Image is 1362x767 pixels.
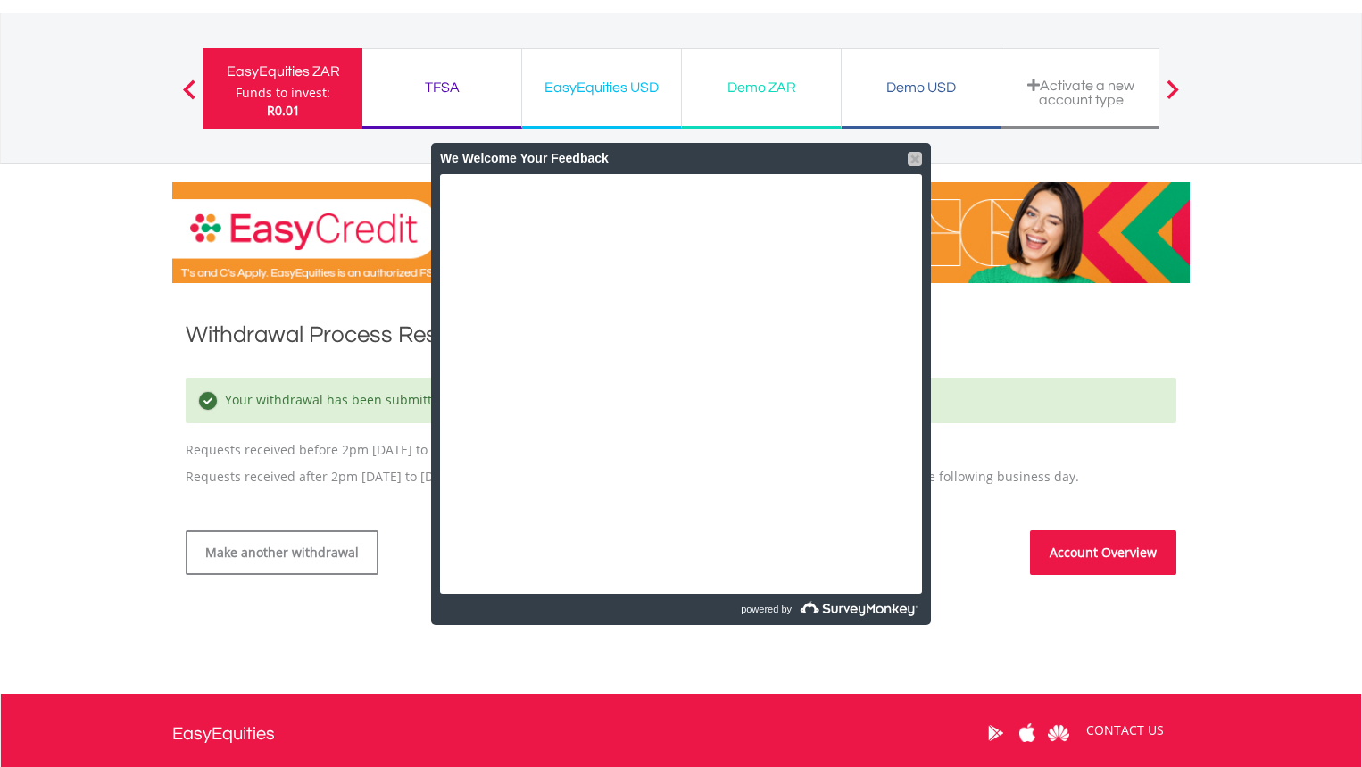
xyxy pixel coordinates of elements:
[236,84,330,102] div: Funds to invest:
[186,360,1176,459] p: Requests received before 2pm [DATE] to [DATE], will be released from our ABSA bank account by 4pm.
[533,75,670,100] div: EasyEquities USD
[741,594,792,625] span: powered by
[852,75,990,100] div: Demo USD
[214,59,352,84] div: EasyEquities ZAR
[1011,705,1042,761] a: Apple
[172,182,1190,283] img: EasyCredit Promotion Banner
[980,705,1011,761] a: Google Play
[1030,530,1176,575] a: Account Overview
[440,143,922,174] div: We Welcome Your Feedback
[267,102,300,119] span: R0.01
[186,530,378,575] a: Make another withdrawal
[186,319,1176,351] h1: Withdrawal Process Result
[1074,705,1176,755] a: CONTACT US
[1012,78,1150,107] div: Activate a new account type
[186,468,1176,486] p: Requests received after 2pm [DATE] to [DATE], as well as requests received on a weekend/public ho...
[220,391,451,408] span: Your withdrawal has been submitted.
[654,594,922,625] a: powered by
[693,75,830,100] div: Demo ZAR
[373,75,511,100] div: TFSA
[1042,705,1074,761] a: Huawei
